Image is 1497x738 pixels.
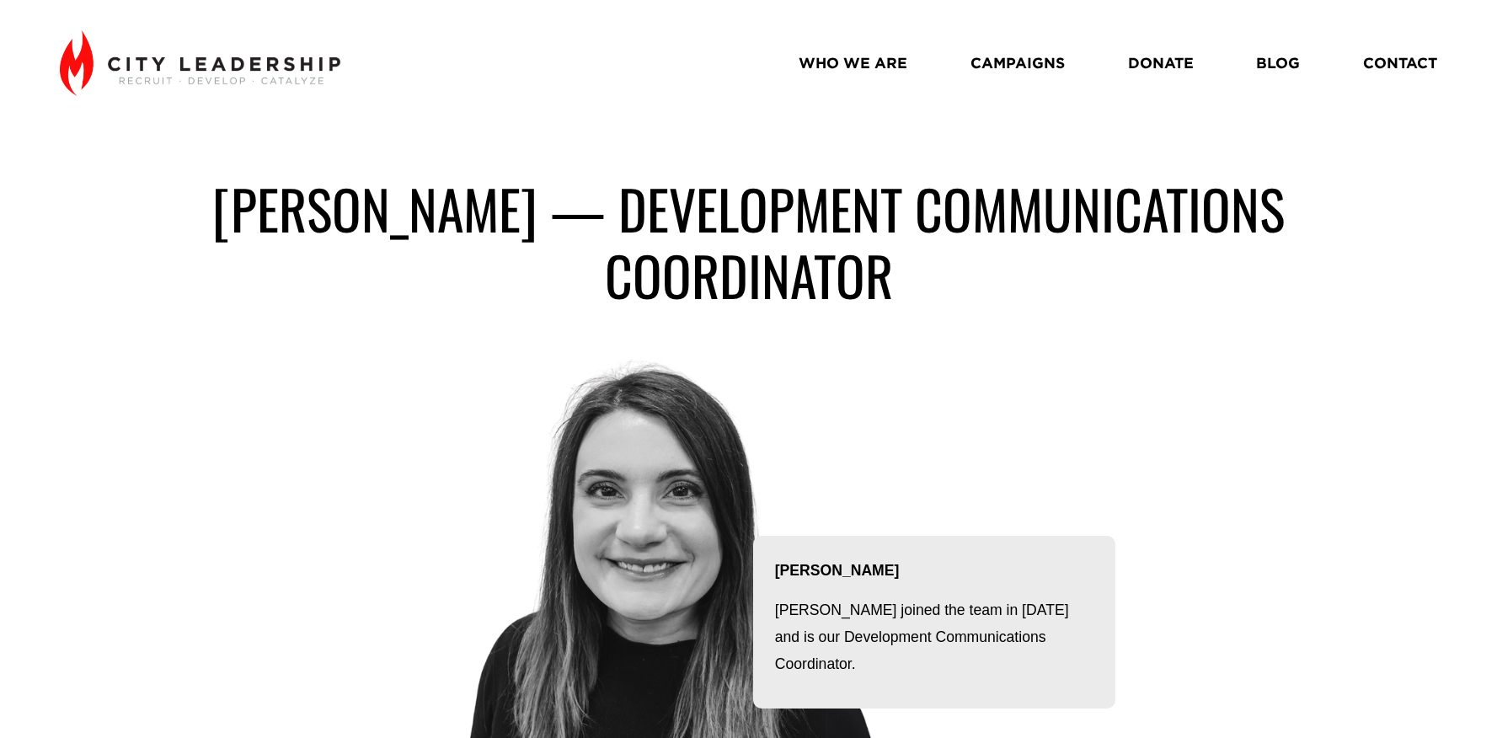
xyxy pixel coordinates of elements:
a: CAMPAIGNS [970,48,1065,78]
p: [PERSON_NAME] joined the team in [DATE] and is our Development Communications Coordinator. [775,597,1093,677]
a: BLOG [1256,48,1300,78]
a: DONATE [1128,48,1194,78]
a: CONTACT [1363,48,1437,78]
strong: [PERSON_NAME] [775,562,900,579]
img: City Leadership - Recruit. Develop. Catalyze. [60,30,340,96]
h1: [PERSON_NAME] — development communications coordinator [117,175,1381,308]
a: WHO WE ARE [799,48,907,78]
